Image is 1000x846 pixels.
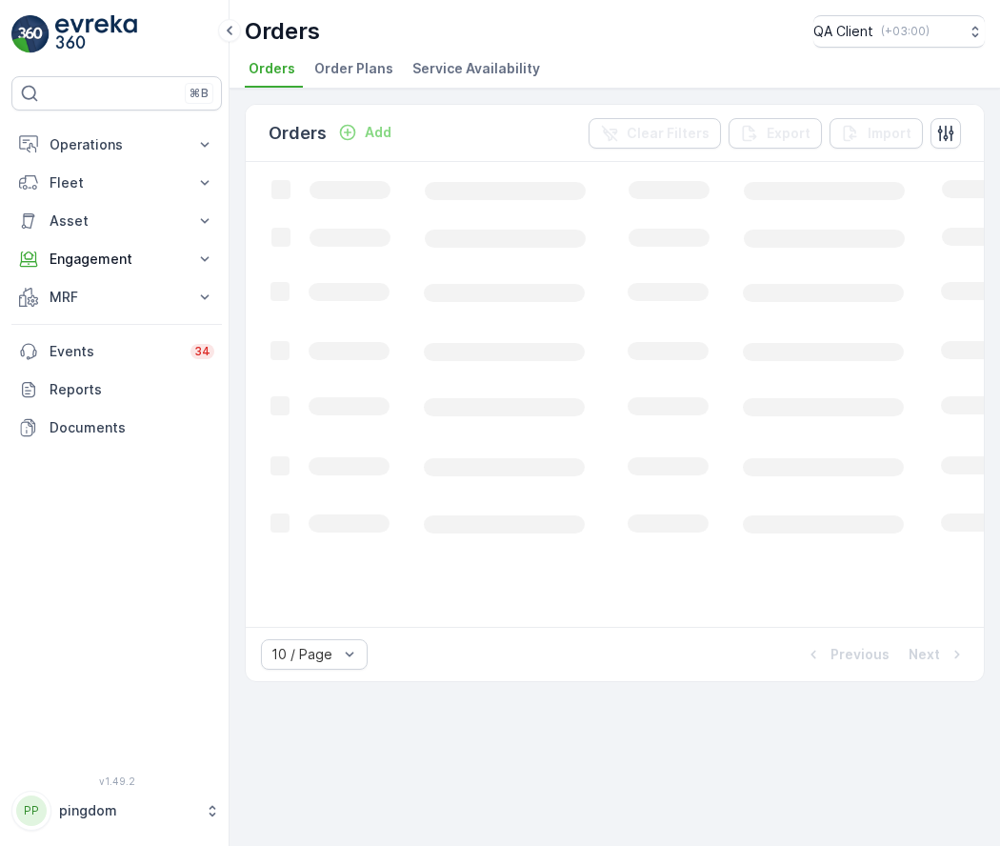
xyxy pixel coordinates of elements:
[868,124,911,143] p: Import
[11,202,222,240] button: Asset
[11,371,222,409] a: Reports
[627,124,710,143] p: Clear Filters
[245,16,320,47] p: Orders
[55,15,137,53] img: logo_light-DOdMpM7g.png
[813,22,873,41] p: QA Client
[365,123,391,142] p: Add
[11,791,222,831] button: PPpingdom
[11,775,222,787] span: v 1.49.2
[11,164,222,202] button: Fleet
[50,418,214,437] p: Documents
[50,342,179,361] p: Events
[729,118,822,149] button: Export
[11,15,50,53] img: logo
[909,645,940,664] p: Next
[50,380,214,399] p: Reports
[11,332,222,371] a: Events34
[907,643,969,666] button: Next
[59,801,195,820] p: pingdom
[881,24,930,39] p: ( +03:00 )
[802,643,891,666] button: Previous
[589,118,721,149] button: Clear Filters
[314,59,393,78] span: Order Plans
[50,211,184,231] p: Asset
[412,59,540,78] span: Service Availability
[50,288,184,307] p: MRF
[269,120,327,147] p: Orders
[11,278,222,316] button: MRF
[50,250,184,269] p: Engagement
[830,118,923,149] button: Import
[830,645,890,664] p: Previous
[50,135,184,154] p: Operations
[330,121,399,144] button: Add
[11,240,222,278] button: Engagement
[50,173,184,192] p: Fleet
[11,409,222,447] a: Documents
[194,344,210,359] p: 34
[249,59,295,78] span: Orders
[16,796,47,826] div: PP
[767,124,810,143] p: Export
[11,126,222,164] button: Operations
[813,15,985,48] button: QA Client(+03:00)
[190,86,209,101] p: ⌘B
